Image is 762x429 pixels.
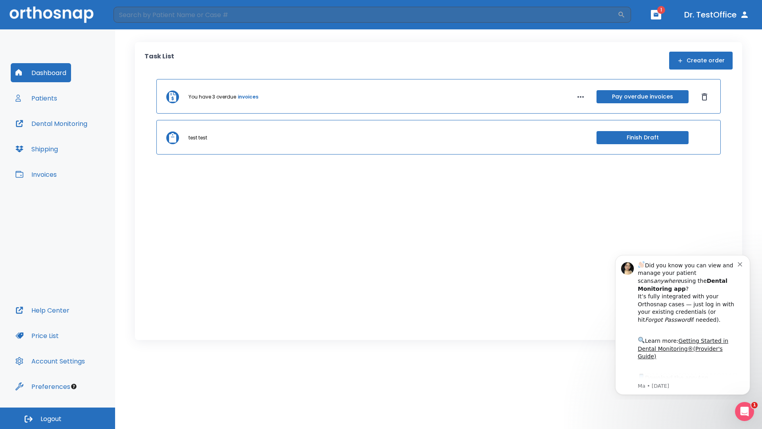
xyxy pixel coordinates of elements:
[597,90,689,103] button: Pay overdue invoices
[11,377,75,396] button: Preferences
[11,165,62,184] button: Invoices
[189,134,207,141] p: test test
[10,6,94,23] img: Orthosnap
[135,12,141,19] button: Dismiss notification
[603,248,762,400] iframe: Intercom notifications message
[11,139,63,158] button: Shipping
[35,127,105,141] a: App Store
[11,89,62,108] button: Patients
[11,352,90,371] button: Account Settings
[669,52,733,70] button: Create order
[114,7,618,23] input: Search by Patient Name or Case #
[11,326,63,345] button: Price List
[70,383,77,390] div: Tooltip anchor
[11,301,74,320] button: Help Center
[11,114,92,133] button: Dental Monitoring
[35,135,135,142] p: Message from Ma, sent 7w ago
[11,63,71,82] button: Dashboard
[35,125,135,165] div: Download the app: | ​ Let us know if you need help getting started!
[144,52,174,70] p: Task List
[681,8,752,22] button: Dr. TestOffice
[597,131,689,144] button: Finish Draft
[40,415,62,423] span: Logout
[657,6,665,14] span: 1
[735,402,754,421] iframe: Intercom live chat
[698,91,711,103] button: Dismiss
[189,93,236,100] p: You have 3 overdue
[751,402,758,408] span: 1
[238,93,258,100] a: invoices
